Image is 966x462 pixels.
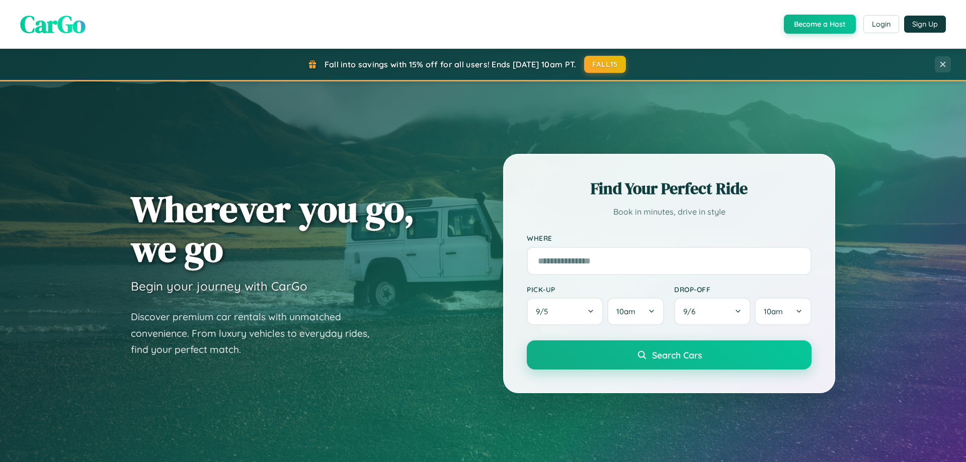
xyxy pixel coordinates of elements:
[131,279,307,294] h3: Begin your journey with CarGo
[863,15,899,33] button: Login
[131,309,382,358] p: Discover premium car rentals with unmatched convenience. From luxury vehicles to everyday rides, ...
[683,307,700,316] span: 9 / 6
[527,234,812,243] label: Where
[904,16,946,33] button: Sign Up
[652,349,702,360] span: Search Cars
[616,307,635,316] span: 10am
[536,307,553,316] span: 9 / 5
[527,177,812,200] h2: Find Your Perfect Ride
[674,298,751,325] button: 9/6
[584,56,626,73] button: FALL15
[764,307,783,316] span: 10am
[607,298,664,325] button: 10am
[527,285,664,294] label: Pick-up
[784,15,856,34] button: Become a Host
[527,205,812,219] p: Book in minutes, drive in style
[755,298,812,325] button: 10am
[527,340,812,369] button: Search Cars
[674,285,812,294] label: Drop-off
[325,59,577,69] span: Fall into savings with 15% off for all users! Ends [DATE] 10am PT.
[527,298,603,325] button: 9/5
[131,189,415,268] h1: Wherever you go, we go
[20,8,86,41] span: CarGo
